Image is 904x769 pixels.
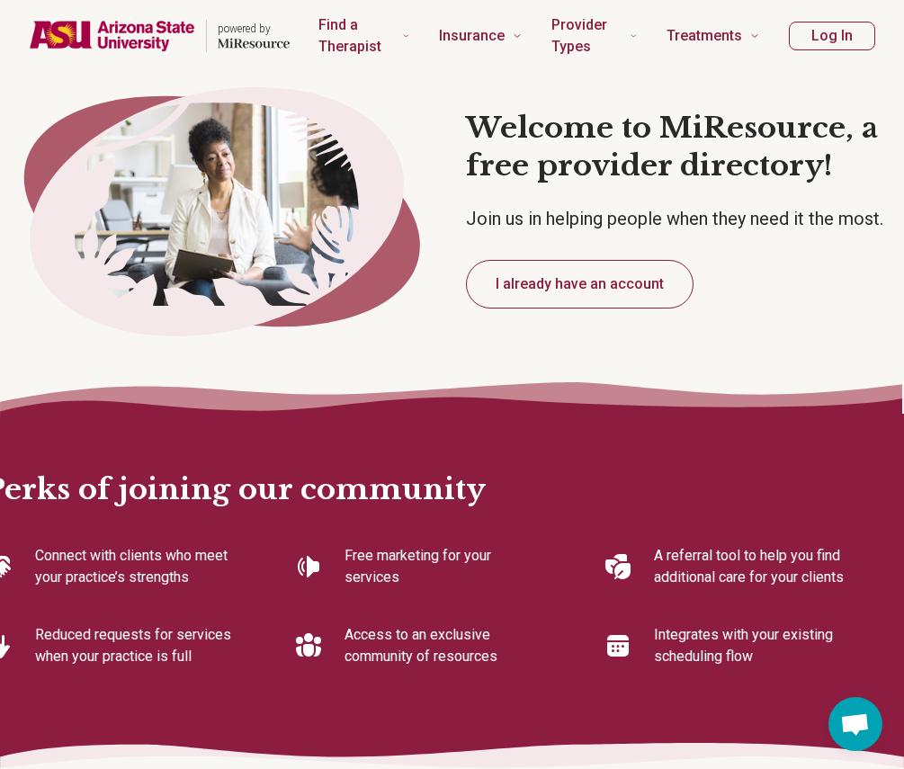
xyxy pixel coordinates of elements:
p: Connect with clients who meet your practice’s strengths [35,545,237,588]
p: A referral tool to help you find additional care for your clients [654,545,855,588]
div: Open chat [828,697,882,751]
span: Provider Types [551,13,622,59]
button: Log In [789,22,875,50]
p: Access to an exclusive community of resources [345,624,546,667]
span: Treatments [667,23,742,49]
button: I already have an account [466,260,694,308]
a: Home page [29,7,290,65]
span: Insurance [439,23,505,49]
p: Free marketing for your services [345,545,546,588]
h1: Welcome to MiResource, a free provider directory! [466,110,904,184]
p: Join us in helping people when they need it the most. [466,206,904,231]
p: Integrates with your existing scheduling flow [654,624,855,667]
p: powered by [218,22,290,36]
span: Find a Therapist [318,13,395,59]
p: Reduced requests for services when your practice is full [35,624,237,667]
